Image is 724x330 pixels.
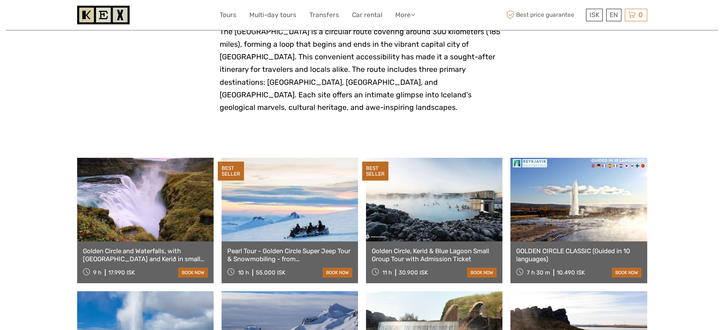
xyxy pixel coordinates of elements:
span: 0 [637,11,644,19]
span: Best price guarantee [505,9,584,21]
a: Multi-day tours [249,10,296,21]
a: Car rental [352,10,382,21]
span: 10 h [238,269,249,276]
div: BEST SELLER [362,162,388,181]
a: GOLDEN CIRCLE CLASSIC (Guided in 10 languages) [516,247,641,263]
a: Tours [220,10,236,21]
a: book now [323,268,352,278]
div: 30.900 ISK [399,269,428,276]
div: 10.490 ISK [557,269,585,276]
button: Open LiveChat chat widget [87,12,97,21]
a: Golden Circle and Waterfalls, with [GEOGRAPHIC_DATA] and Kerið in small group [83,247,208,263]
a: Golden Circle, Kerid & Blue Lagoon Small Group Tour with Admission Ticket [372,247,497,263]
span: 9 h [93,269,101,276]
span: 11 h [382,269,392,276]
a: More [395,10,415,21]
a: book now [467,268,497,278]
div: 17.990 ISK [108,269,135,276]
p: We're away right now. Please check back later! [11,13,86,19]
div: 55.000 ISK [256,269,285,276]
a: book now [612,268,642,278]
a: Pearl Tour - Golden Circle Super Jeep Tour & Snowmobiling - from [GEOGRAPHIC_DATA] [227,247,352,263]
span: ISK [589,11,599,19]
a: Transfers [309,10,339,21]
img: 1261-44dab5bb-39f8-40da-b0c2-4d9fce00897c_logo_small.jpg [77,6,130,24]
span: The [GEOGRAPHIC_DATA] is a circular route covering around 300 kilometers (185 miles), forming a l... [220,27,501,112]
div: BEST SELLER [218,162,244,181]
span: 7 h 30 m [527,269,550,276]
div: EN [606,9,621,21]
a: book now [178,268,208,278]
